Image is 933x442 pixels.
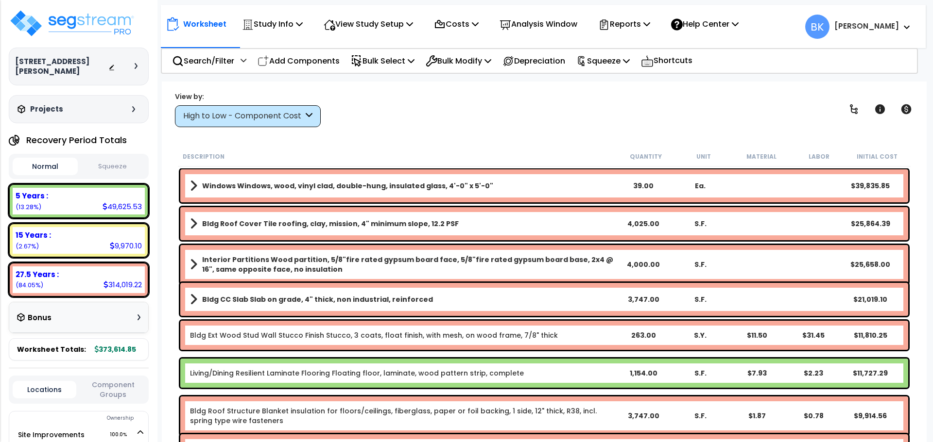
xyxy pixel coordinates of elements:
[103,201,142,212] div: 49,625.53
[13,381,76,398] button: Locations
[615,330,672,340] div: 263.00
[18,430,85,440] a: Site Improvements 100.0%
[598,17,650,31] p: Reports
[728,330,785,340] div: $11.50
[672,181,729,191] div: Ea.
[258,54,340,67] p: Add Components
[351,54,415,67] p: Bulk Select
[842,295,899,304] div: $21,019.10
[16,281,43,289] small: 84.04891293801624%
[785,368,842,378] div: $2.23
[809,153,829,161] small: Labor
[16,269,59,279] b: 27.5 Years :
[81,379,145,400] button: Component Groups
[190,330,558,340] a: Individual Item
[110,241,142,251] div: 9,970.10
[15,57,108,76] h3: [STREET_ADDRESS][PERSON_NAME]
[17,344,86,354] span: Worksheet Totals:
[16,230,51,240] b: 15 Years :
[95,344,136,354] b: 373,614.85
[672,260,729,269] div: S.F.
[202,295,433,304] b: Bldg CC Slab Slab on grade, 4" thick, non industrial, reinforced
[502,54,565,67] p: Depreciation
[30,104,63,114] h3: Projects
[190,255,615,274] a: Assembly Title
[615,295,672,304] div: 3,747.00
[842,219,899,229] div: $25,864.39
[26,135,127,145] h4: Recovery Period Totals
[672,411,729,421] div: S.F.
[497,49,570,72] div: Depreciation
[29,412,148,424] div: Ownership
[842,260,899,269] div: $25,658.00
[190,217,615,230] a: Assembly Title
[434,17,479,31] p: Costs
[202,255,615,274] b: Interior Partitions Wood partition, 5/8"fire rated gypsum board face, 5/8"fire rated gypsum board...
[842,181,899,191] div: $39,835.85
[672,219,729,229] div: S.F.
[190,179,615,193] a: Assembly Title
[615,219,672,229] div: 4,025.00
[426,54,491,67] p: Bulk Modify
[746,153,777,161] small: Material
[13,158,78,175] button: Normal
[324,17,413,31] p: View Study Setup
[202,181,493,191] b: Windows Windows, wood, vinyl clad, double-hung, insulated glass, 4'-0" x 5'-0"
[842,330,899,340] div: $11,810.25
[16,242,39,250] small: 2.6685502463298767%
[183,153,225,161] small: Description
[728,411,785,421] div: $1.87
[190,368,524,378] a: Individual Item
[183,111,303,122] div: High to Low - Component Cost
[615,181,672,191] div: 39.00
[630,153,662,161] small: Quantity
[104,279,142,290] div: 314,019.22
[500,17,577,31] p: Analysis Window
[9,9,135,38] img: logo_pro_r.png
[842,368,899,378] div: $11,727.29
[672,295,729,304] div: S.F.
[842,411,899,421] div: $9,914.56
[641,54,692,68] p: Shortcuts
[785,330,842,340] div: $31.45
[615,368,672,378] div: 1,154.00
[671,17,739,31] p: Help Center
[576,54,630,67] p: Squeeze
[857,153,898,161] small: Initial Cost
[28,314,52,322] h3: Bonus
[172,54,234,67] p: Search/Filter
[183,17,226,31] p: Worksheet
[175,92,321,101] div: View by:
[615,260,672,269] div: 4,000.00
[672,330,729,340] div: S.Y.
[242,17,303,31] p: Study Info
[202,219,459,229] b: Bldg Roof Cover Tile roofing, clay, mission, 4" minimum slope, 12.2 PSF
[16,191,48,201] b: 5 Years :
[672,368,729,378] div: S.F.
[805,15,829,39] span: BK
[252,49,345,72] div: Add Components
[190,406,615,426] a: Individual Item
[636,49,698,73] div: Shortcuts
[834,21,899,31] b: [PERSON_NAME]
[16,203,41,211] small: 13.282536815653875%
[190,293,615,306] a: Assembly Title
[785,411,842,421] div: $0.78
[728,368,785,378] div: $7.93
[80,158,145,175] button: Squeeze
[696,153,711,161] small: Unit
[110,429,136,441] span: 100.0%
[615,411,672,421] div: 3,747.00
